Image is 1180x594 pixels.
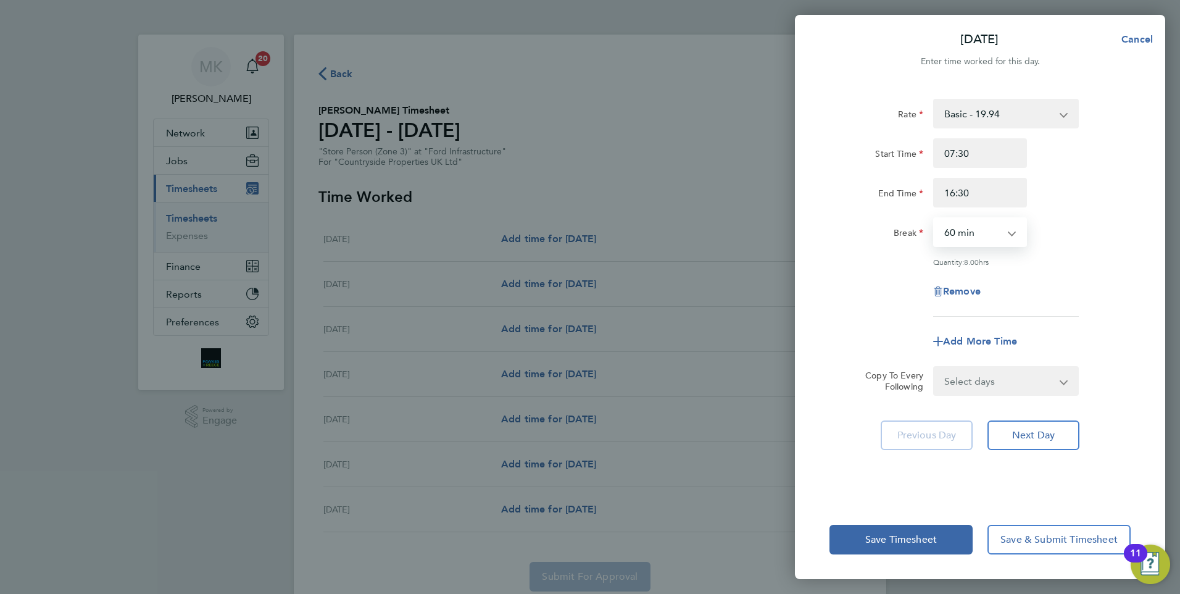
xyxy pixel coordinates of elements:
span: Save & Submit Timesheet [1000,533,1118,546]
div: Quantity: hrs [933,257,1079,267]
label: Copy To Every Following [855,370,923,392]
button: Next Day [987,420,1079,450]
label: Start Time [875,148,923,163]
span: Next Day [1012,429,1055,441]
span: 8.00 [964,257,979,267]
div: Enter time worked for this day. [795,54,1165,69]
button: Add More Time [933,337,1017,346]
button: Save & Submit Timesheet [987,525,1131,554]
span: Save Timesheet [865,533,937,546]
label: Rate [898,109,923,123]
input: E.g. 18:00 [933,178,1027,207]
p: [DATE] [960,31,999,48]
button: Cancel [1102,27,1165,52]
button: Open Resource Center, 11 new notifications [1131,545,1170,584]
div: 11 [1130,553,1141,569]
span: Add More Time [943,335,1017,347]
label: End Time [878,188,923,203]
button: Save Timesheet [829,525,973,554]
button: Remove [933,287,981,296]
span: Remove [943,285,981,297]
label: Break [894,227,923,242]
span: Cancel [1118,33,1153,45]
input: E.g. 08:00 [933,138,1027,168]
